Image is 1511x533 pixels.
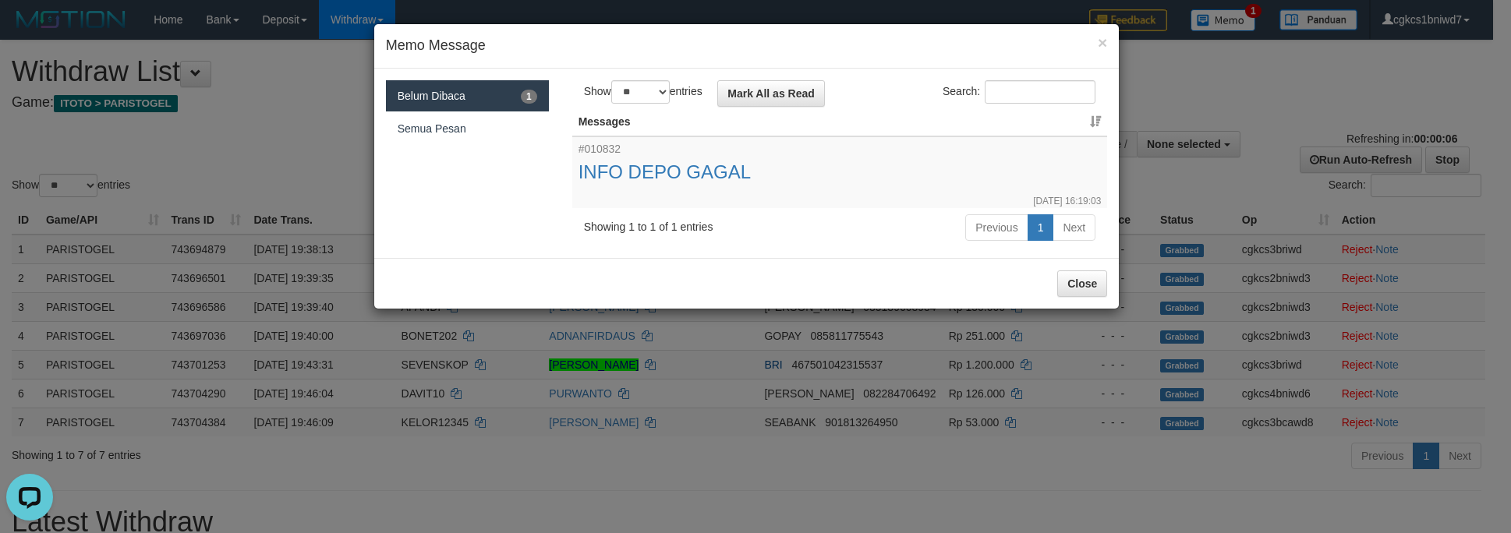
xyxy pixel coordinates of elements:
[1033,195,1101,208] small: [DATE] 16:19:03
[985,80,1095,104] input: Search:
[521,90,537,104] span: 1
[943,80,1095,104] label: Search:
[1098,34,1107,51] button: Close
[727,87,815,100] span: Mark All as Read
[386,113,549,144] a: Semua Pesan
[611,80,670,104] select: Showentries
[965,214,1028,241] a: Previous
[584,80,695,104] label: Show entries
[1098,34,1107,51] span: ×
[584,213,828,235] div: Showing 1 to 1 of 1 entries
[6,6,53,53] button: Open LiveChat chat widget
[572,108,1108,136] th: Messages: activate to sort column ascending
[386,80,549,111] a: Belum Dibaca1
[386,37,486,53] span: Memo Message
[579,141,1102,157] p: #010832
[579,162,1102,182] a: INFO DEPO GAGAL
[1028,214,1054,241] a: 1
[1057,270,1107,297] button: Close
[1053,214,1095,241] a: Next
[717,80,825,107] a: Mark All as Read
